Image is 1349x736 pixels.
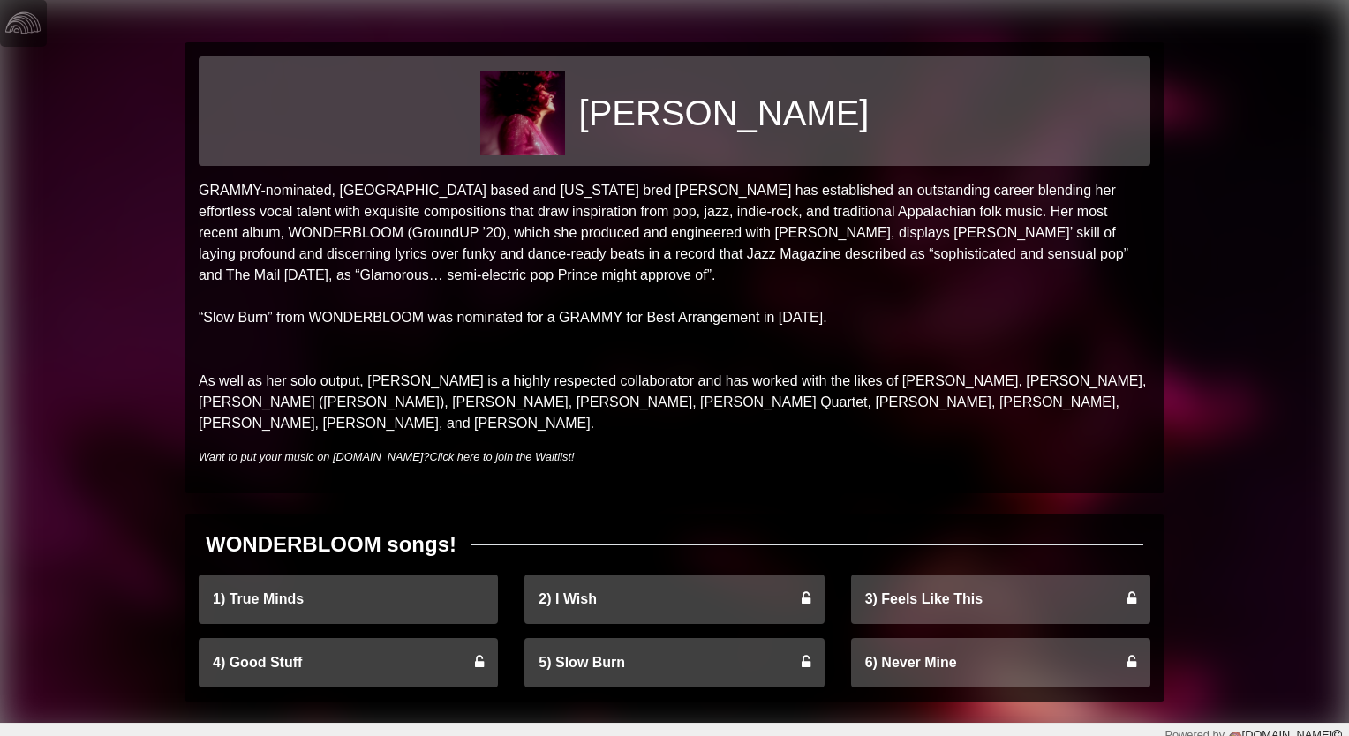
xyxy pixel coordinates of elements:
[524,575,824,624] a: 2) I Wish
[206,529,456,560] div: WONDERBLOOM songs!
[199,575,498,624] a: 1) True Minds
[429,450,574,463] a: Click here to join the Waitlist!
[579,92,870,134] h1: [PERSON_NAME]
[851,638,1150,687] a: 6) Never Mine
[199,638,498,687] a: 4) Good Stuff
[199,450,575,463] i: Want to put your music on [DOMAIN_NAME]?
[524,638,824,687] a: 5) Slow Burn
[5,5,41,41] img: logo-white-4c48a5e4bebecaebe01ca5a9d34031cfd3d4ef9ae749242e8c4bf12ef99f53e8.png
[199,180,1150,434] p: GRAMMY-nominated, [GEOGRAPHIC_DATA] based and [US_STATE] bred [PERSON_NAME] has established an ou...
[480,71,565,155] img: acd06af559c87505f78a80cdc201d181a7111208e27de317b3a1a10849be1051.jpg
[851,575,1150,624] a: 3) Feels Like This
